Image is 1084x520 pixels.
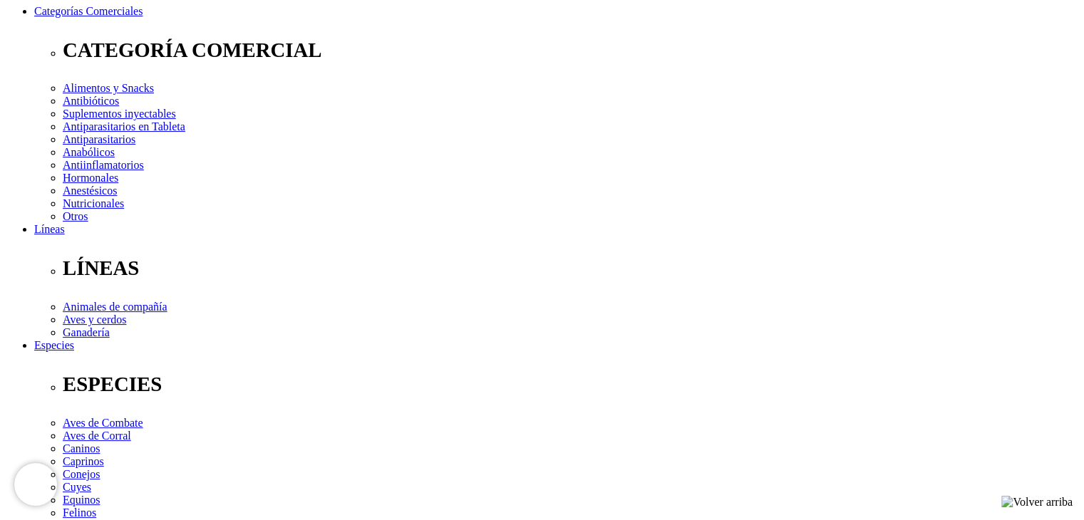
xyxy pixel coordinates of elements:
[14,463,57,506] iframe: Brevo live chat
[63,184,117,197] a: Anestésicos
[34,5,143,17] a: Categorías Comerciales
[63,210,88,222] a: Otros
[63,133,135,145] a: Antiparasitarios
[63,95,119,107] a: Antibióticos
[63,494,100,506] a: Equinos
[63,172,118,184] a: Hormonales
[63,326,110,338] a: Ganadería
[34,223,65,235] a: Líneas
[63,468,100,480] a: Conejos
[63,373,1078,396] p: ESPECIES
[63,455,104,467] a: Caprinos
[63,159,144,171] a: Antiinflamatorios
[34,339,74,351] a: Especies
[63,38,1078,62] p: CATEGORÍA COMERCIAL
[63,146,115,158] a: Anabólicos
[63,417,143,429] a: Aves de Combate
[63,197,124,209] a: Nutricionales
[63,442,100,454] a: Caninos
[63,108,176,120] a: Suplementos inyectables
[63,481,91,493] a: Cuyes
[63,82,154,94] a: Alimentos y Snacks
[63,313,126,326] a: Aves y cerdos
[63,120,185,132] a: Antiparasitarios en Tableta
[63,430,131,442] a: Aves de Corral
[63,256,1078,280] p: LÍNEAS
[1001,496,1073,509] img: Volver arriba
[63,506,96,519] a: Felinos
[63,301,167,313] a: Animales de compañía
